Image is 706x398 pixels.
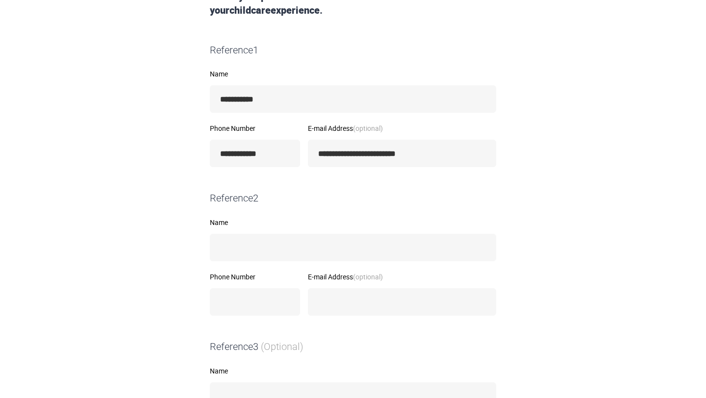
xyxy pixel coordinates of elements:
[210,274,300,280] label: Phone Number
[210,71,496,77] label: Name
[353,272,383,281] strong: (optional)
[206,191,500,205] div: Reference 2
[206,340,500,354] div: Reference 3
[308,272,383,281] span: E-mail Address
[206,43,500,57] div: Reference 1
[353,124,383,133] strong: (optional)
[308,124,383,133] span: E-mail Address
[210,219,496,226] label: Name
[261,341,303,352] span: (Optional)
[210,125,300,132] label: Phone Number
[210,368,496,374] label: Name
